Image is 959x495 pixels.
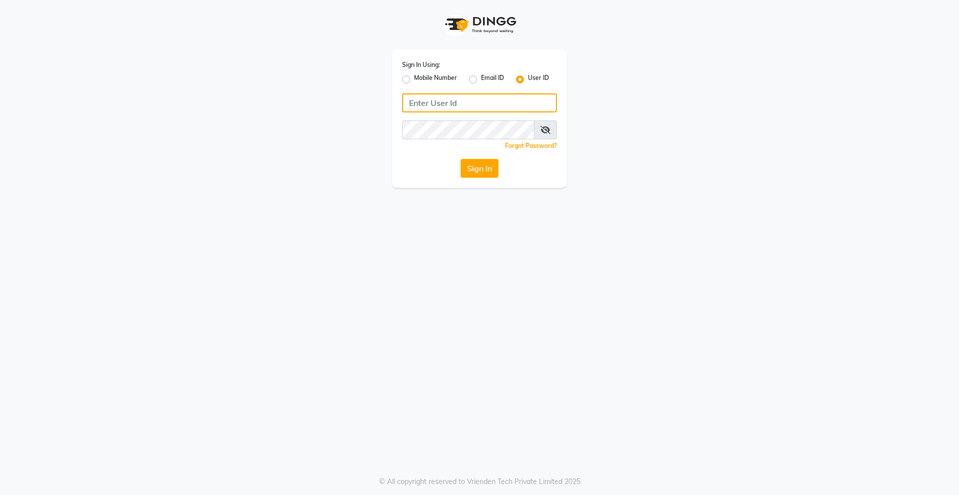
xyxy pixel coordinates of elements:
label: User ID [528,73,549,85]
label: Mobile Number [414,73,457,85]
label: Email ID [481,73,504,85]
a: Forgot Password? [505,142,557,149]
label: Sign In Using: [402,60,440,69]
img: logo1.svg [440,10,519,39]
button: Sign In [461,159,498,178]
input: Username [402,93,557,112]
input: Username [402,120,534,139]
